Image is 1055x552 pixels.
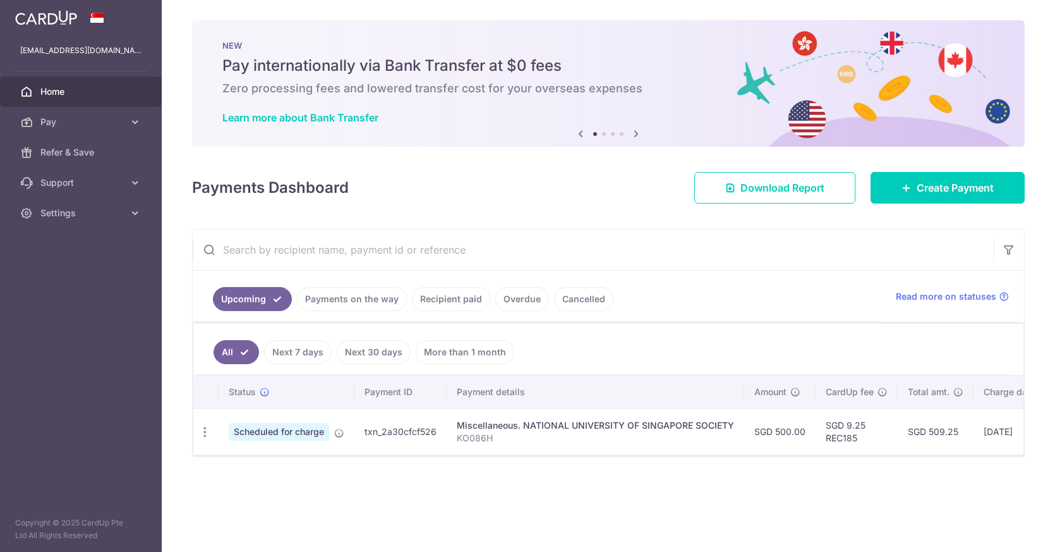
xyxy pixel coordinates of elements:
[898,408,974,455] td: SGD 509.25
[974,514,1042,546] iframe: Opens a widget where you can find more information
[917,180,994,195] span: Create Payment
[40,176,124,189] span: Support
[193,230,994,270] input: Search by recipient name, payment id or reference
[412,287,490,311] a: Recipient paid
[264,340,332,364] a: Next 7 days
[447,376,744,408] th: Payment details
[20,44,142,57] p: [EMAIL_ADDRESS][DOMAIN_NAME]
[354,376,447,408] th: Payment ID
[15,10,77,25] img: CardUp
[229,386,256,398] span: Status
[337,340,411,364] a: Next 30 days
[354,408,447,455] td: txn_2a30cfcf526
[457,419,734,432] div: Miscellaneous. NATIONAL UNIVERSITY OF SINGAPORE SOCIETY
[192,20,1025,147] img: Bank transfer banner
[744,408,816,455] td: SGD 500.00
[222,40,994,51] p: NEW
[740,180,824,195] span: Download Report
[222,81,994,96] h6: Zero processing fees and lowered transfer cost for your overseas expenses
[214,340,259,364] a: All
[984,386,1035,398] span: Charge date
[896,290,1009,303] a: Read more on statuses
[871,172,1025,204] a: Create Payment
[40,207,124,219] span: Settings
[896,290,996,303] span: Read more on statuses
[213,287,292,311] a: Upcoming
[416,340,514,364] a: More than 1 month
[222,56,994,76] h5: Pay internationally via Bank Transfer at $0 fees
[40,116,124,128] span: Pay
[297,287,407,311] a: Payments on the way
[222,111,378,124] a: Learn more about Bank Transfer
[554,287,613,311] a: Cancelled
[754,386,787,398] span: Amount
[40,146,124,159] span: Refer & Save
[192,176,349,199] h4: Payments Dashboard
[495,287,549,311] a: Overdue
[826,386,874,398] span: CardUp fee
[229,423,329,441] span: Scheduled for charge
[694,172,855,204] a: Download Report
[457,432,734,445] p: KO086H
[816,408,898,455] td: SGD 9.25 REC185
[908,386,950,398] span: Total amt.
[40,85,124,98] span: Home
